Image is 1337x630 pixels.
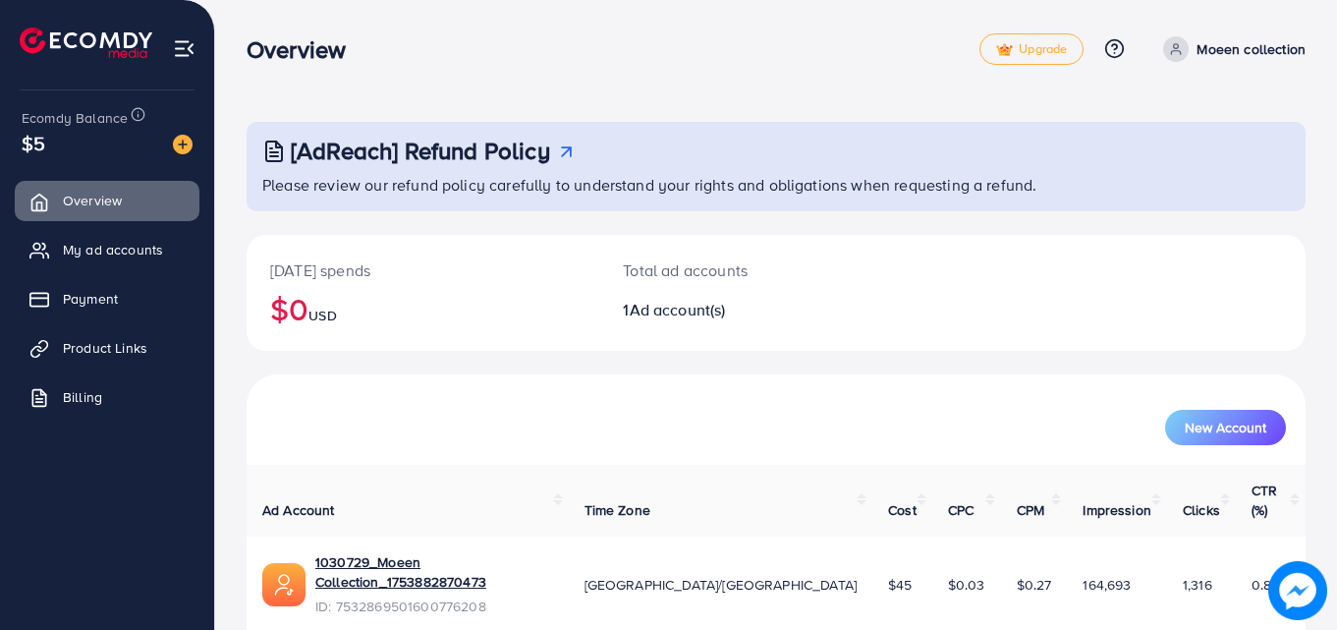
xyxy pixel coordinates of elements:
[888,500,917,520] span: Cost
[15,279,199,318] a: Payment
[948,500,974,520] span: CPC
[15,181,199,220] a: Overview
[15,328,199,368] a: Product Links
[270,290,576,327] h2: $0
[585,500,650,520] span: Time Zone
[63,387,102,407] span: Billing
[247,35,362,64] h3: Overview
[1017,575,1052,595] span: $0.27
[262,500,335,520] span: Ad Account
[1083,500,1151,520] span: Impression
[630,299,726,320] span: Ad account(s)
[308,306,336,325] span: USD
[1183,500,1220,520] span: Clicks
[15,377,199,417] a: Billing
[1183,575,1212,595] span: 1,316
[63,289,118,309] span: Payment
[979,33,1084,65] a: tickUpgrade
[623,258,841,282] p: Total ad accounts
[585,575,858,595] span: [GEOGRAPHIC_DATA]/[GEOGRAPHIC_DATA]
[623,301,841,319] h2: 1
[948,575,985,595] span: $0.03
[173,135,193,154] img: image
[262,563,306,606] img: ic-ads-acc.e4c84228.svg
[1272,565,1322,615] img: image
[1252,575,1271,595] span: 0.8
[270,258,576,282] p: [DATE] spends
[315,597,553,616] span: ID: 7532869501600776208
[996,42,1067,57] span: Upgrade
[1165,410,1286,445] button: New Account
[1017,500,1044,520] span: CPM
[291,137,550,165] h3: [AdReach] Refund Policy
[1252,481,1277,520] span: CTR (%)
[22,129,45,157] span: $5
[996,43,1013,57] img: tick
[63,191,122,210] span: Overview
[888,575,912,595] span: $45
[262,173,1294,197] p: Please review our refund policy carefully to understand your rights and obligations when requesti...
[1185,421,1266,434] span: New Account
[173,37,195,60] img: menu
[315,552,553,593] a: 1030729_Moeen Collection_1753882870473
[1083,575,1131,595] span: 164,693
[63,240,163,259] span: My ad accounts
[22,108,128,128] span: Ecomdy Balance
[15,230,199,269] a: My ad accounts
[20,28,152,58] img: logo
[1197,37,1306,61] p: Moeen collection
[1155,36,1306,62] a: Moeen collection
[63,338,147,358] span: Product Links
